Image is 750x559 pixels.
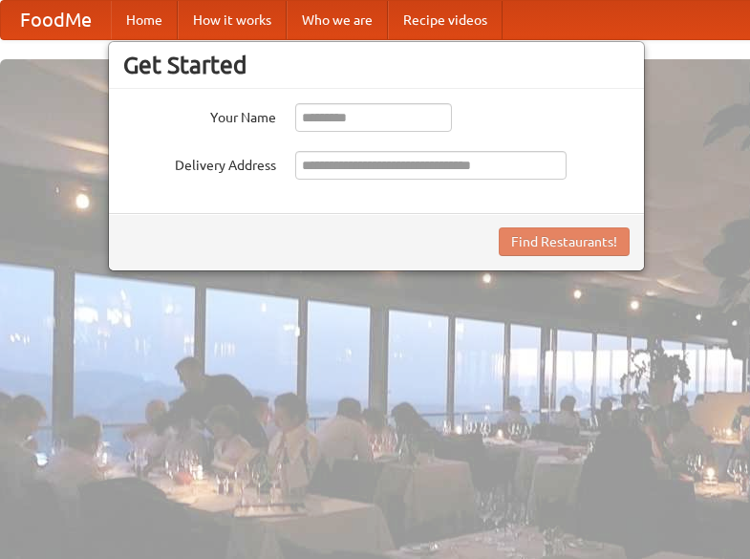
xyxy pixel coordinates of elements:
[123,51,630,79] h3: Get Started
[178,1,287,39] a: How it works
[111,1,178,39] a: Home
[123,103,276,127] label: Your Name
[287,1,388,39] a: Who we are
[123,151,276,175] label: Delivery Address
[499,227,630,256] button: Find Restaurants!
[388,1,503,39] a: Recipe videos
[1,1,111,39] a: FoodMe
